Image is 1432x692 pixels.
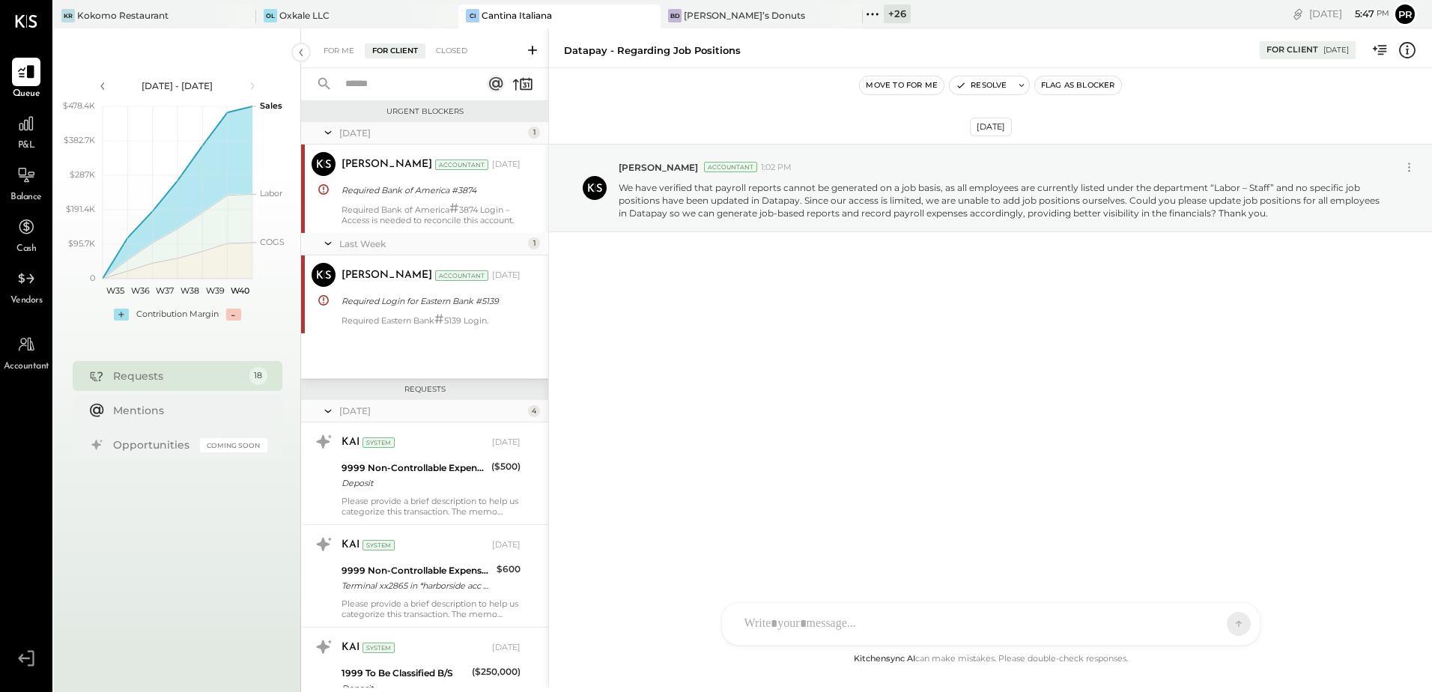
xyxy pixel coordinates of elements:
div: Please provide a brief description to help us categorize this transaction. The memo might be help... [342,496,521,517]
div: 9999 Non-Controllable Expenses:Other Income and Expenses:To Be Classified P&L [342,563,492,578]
div: ($500) [491,459,521,474]
a: Balance [1,161,52,204]
div: BD [668,9,682,22]
div: KR [61,9,75,22]
div: Requests [309,384,541,395]
div: $600 [497,562,521,577]
div: System [362,437,395,448]
span: Queue [13,88,40,101]
div: Contribution Margin [136,309,219,321]
span: # [434,311,444,327]
span: Cash [16,243,36,256]
div: [DATE] [492,270,521,282]
span: # [449,200,459,216]
div: [DATE] [970,118,1012,136]
div: [PERSON_NAME] [342,157,432,172]
text: Labor [260,188,282,198]
button: Pr [1393,2,1417,26]
div: Cantina Italiana [482,9,552,22]
div: System [362,643,395,653]
div: Coming Soon [200,438,267,452]
div: Accountant [435,160,488,170]
div: Please provide a brief description to help us categorize this transaction. The memo might be help... [342,598,521,619]
div: + 26 [884,4,911,23]
div: Kokomo Restaurant [77,9,169,22]
p: We have verified that payroll reports cannot be generated on a job basis, as all employees are cu... [619,181,1380,219]
div: [DATE] [1323,45,1349,55]
div: Requests [113,368,242,383]
div: [PERSON_NAME]’s Donuts [684,9,805,22]
div: Urgent Blockers [309,106,541,117]
div: For Client [1266,44,1318,56]
div: 18 [249,367,267,385]
div: OL [264,9,277,22]
button: Resolve [950,76,1013,94]
div: 1999 To Be Classified B/S [342,666,467,681]
text: W36 [130,285,149,296]
div: - [226,309,241,321]
div: KAI [342,538,359,553]
div: Required Login for Eastern Bank #5139 [342,294,516,309]
text: W37 [156,285,174,296]
div: Last Week [339,237,524,250]
div: [DATE] [492,539,521,551]
div: Required Bank of America #3874 [342,183,516,198]
div: Deposit [342,476,487,491]
text: COGS [260,237,285,247]
div: For Client [365,43,425,58]
text: $95.7K [68,238,95,249]
div: 1 [528,237,540,249]
text: 0 [90,273,95,283]
div: Accountant [435,270,488,281]
div: Required Bank of America 3874 Login – Access is needed to reconcile this account. [342,203,521,225]
span: Accountant [4,360,49,374]
button: Move to for me [860,76,944,94]
text: Sales [260,100,282,111]
div: System [362,540,395,550]
div: [DATE] [339,404,524,417]
div: + [114,309,129,321]
span: 1:02 PM [761,162,792,174]
a: Cash [1,213,52,256]
div: CI [466,9,479,22]
text: W40 [230,285,249,296]
div: [DATE] [492,642,521,654]
text: $478.4K [63,100,95,111]
text: W35 [106,285,124,296]
div: For Me [316,43,362,58]
text: W39 [205,285,224,296]
text: W38 [180,285,199,296]
div: [PERSON_NAME] [342,268,432,283]
div: Required Eastern Bank 5139 Login. [342,314,521,326]
button: Flag as Blocker [1035,76,1121,94]
div: Closed [428,43,475,58]
div: [DATE] [339,127,524,139]
span: P&L [18,139,35,153]
div: 1 [528,127,540,139]
text: $191.4K [66,204,95,214]
span: [PERSON_NAME] [619,161,698,174]
div: 9999 Non-Controllable Expenses:Other Income and Expenses:To Be Classified P&L [342,461,487,476]
div: ($250,000) [472,664,521,679]
div: [DATE] [492,437,521,449]
div: copy link [1290,6,1305,22]
div: [DATE] [492,159,521,171]
div: Terminal xx2865 in *harborside acc ount xx-x8908 ma xx0844 seq # xx6256 [342,578,492,593]
a: Queue [1,58,52,101]
span: Balance [10,191,42,204]
div: [DATE] [1309,7,1389,21]
div: 4 [528,405,540,417]
div: [DATE] - [DATE] [114,79,241,92]
span: Vendors [10,294,43,308]
div: KAI [342,435,359,450]
text: $382.7K [64,135,95,145]
div: Datapay - Regarding Job Positions [564,43,741,58]
div: Mentions [113,403,260,418]
div: Accountant [704,162,757,172]
div: Opportunities [113,437,192,452]
div: KAI [342,640,359,655]
a: P&L [1,109,52,153]
a: Accountant [1,330,52,374]
div: Oxkale LLC [279,9,330,22]
text: $287K [70,169,95,180]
